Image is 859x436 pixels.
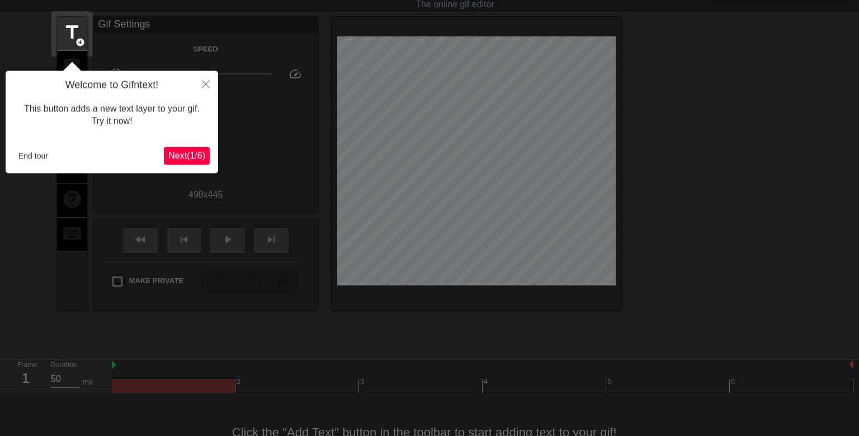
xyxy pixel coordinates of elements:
button: End tour [14,148,53,165]
div: This button adds a new text layer to your gif. Try it now! [14,91,210,139]
button: Next [164,147,210,165]
span: Next ( 1 / 6 ) [168,151,205,161]
h4: Welcome to Gifntext! [14,79,210,92]
button: Close [193,71,218,97]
